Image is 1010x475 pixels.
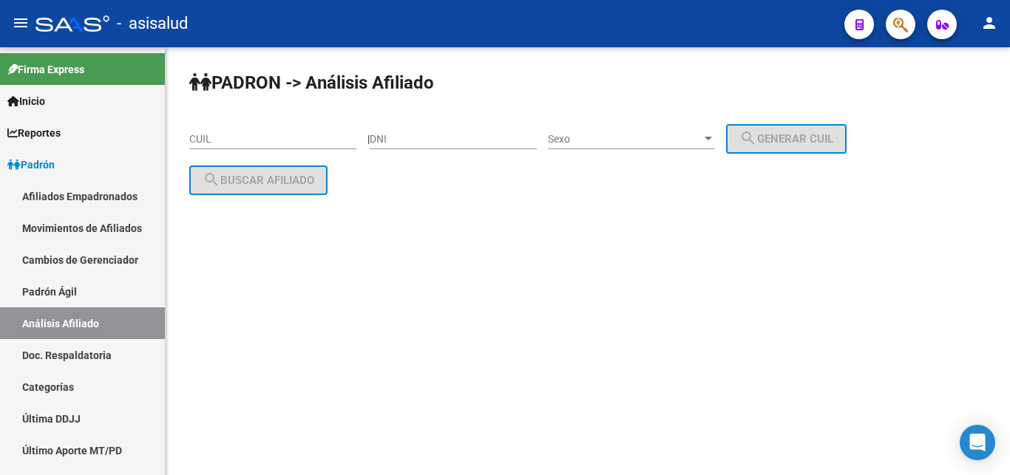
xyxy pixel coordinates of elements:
[7,157,55,173] span: Padrón
[980,14,998,32] mat-icon: person
[367,133,858,145] div: |
[726,124,847,154] button: Generar CUIL
[203,174,314,187] span: Buscar afiliado
[739,129,757,147] mat-icon: search
[203,171,220,188] mat-icon: search
[117,7,188,40] span: - asisalud
[7,61,84,78] span: Firma Express
[7,93,45,109] span: Inicio
[189,72,434,93] strong: PADRON -> Análisis Afiliado
[189,165,328,195] button: Buscar afiliado
[960,425,995,460] div: Open Intercom Messenger
[7,125,61,141] span: Reportes
[739,132,833,146] span: Generar CUIL
[548,133,702,146] span: Sexo
[12,14,30,32] mat-icon: menu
